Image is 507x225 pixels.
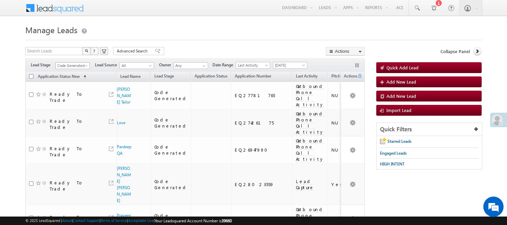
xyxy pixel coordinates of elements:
[117,87,131,105] a: [PERSON_NAME] Tailor
[386,79,416,85] span: Add New Lead
[81,74,86,80] span: (sorted ascending)
[159,62,174,68] span: Owner
[117,166,131,203] a: [PERSON_NAME] [PERSON_NAME]
[328,72,357,81] a: Pitch for MF
[154,212,188,225] div: Code Generated
[293,72,321,81] a: Last Activity
[296,83,325,108] span: Outbound Phone Call Activity
[326,47,365,55] button: Actions
[117,144,131,156] a: PardeepQA
[117,48,150,54] span: Advanced Search
[91,47,99,55] button: ?
[235,92,289,98] div: EQ27781765
[331,92,356,98] div: NULL
[235,73,271,78] span: Application Number
[331,216,356,222] div: NULL
[331,181,356,187] div: Yes_LP
[25,218,232,224] span: © 2025 LeadSquared | | | | |
[235,147,289,153] div: EQ26947990
[34,72,90,81] a: Application Status New (sorted ascending)
[386,93,416,99] span: Add New Lead
[25,24,77,35] span: Manage Leads
[50,180,100,192] div: Ready To Trade
[236,62,270,69] a: Last Activity
[151,72,177,81] a: Lead Stage
[377,123,482,136] div: Quick Filters
[120,62,154,69] a: All
[296,138,325,162] span: Outbound Phone Call Activity
[154,89,188,102] div: Code Generated
[155,218,232,223] span: Your Leadsquared Account Number is
[380,161,405,166] span: HIGH INTENT
[386,107,411,113] span: Import Lead
[55,62,90,69] a: Code Generated
[440,48,470,54] span: Collapse Panel
[380,151,407,156] span: Engaged Leads
[341,72,357,81] span: Actions
[231,72,275,81] a: Application Number
[235,181,289,187] div: EQ28023559
[120,63,152,69] span: All
[235,120,289,126] div: EQ27426175
[31,62,55,68] span: Lead Stage
[117,120,125,125] a: Love
[296,178,314,190] span: Lead Capture
[331,120,356,126] div: NULL
[50,91,100,103] div: Ready To Trade
[38,74,80,79] span: Application Status New
[191,72,231,81] a: Application Status
[387,139,411,144] span: Starred Leads
[154,144,188,156] div: Code Generated
[117,73,144,82] a: Lead Name
[56,63,88,69] span: Code Generated
[101,218,127,223] a: Terms of Service
[85,49,88,52] img: Search
[199,63,207,69] a: Show All Items
[331,73,353,78] span: Pitch for MF
[50,145,100,158] div: Ready To Trade
[154,73,174,78] span: Lead Stage
[235,216,289,222] div: EQ27589789
[222,218,232,223] span: 39660
[93,48,96,54] span: ?
[273,62,305,68] span: [DATE]
[50,118,100,130] div: Ready To Trade
[195,73,227,78] span: Application Status
[62,218,72,223] a: About
[29,74,33,78] input: Check all records
[117,213,131,224] a: Praveen J
[331,147,356,153] div: NULL
[212,62,236,68] span: Date Range
[73,218,100,223] a: Contact Support
[154,117,188,129] div: Code Generated
[296,111,325,135] span: Outbound Phone Call Activity
[128,218,154,223] a: Acceptable Use
[95,62,120,68] span: Lead Source
[154,178,188,190] div: Code Generated
[273,62,307,69] a: [DATE]
[236,62,268,68] span: Last Activity
[174,62,208,69] input: Type to Search
[386,65,419,70] span: Quick Add Lead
